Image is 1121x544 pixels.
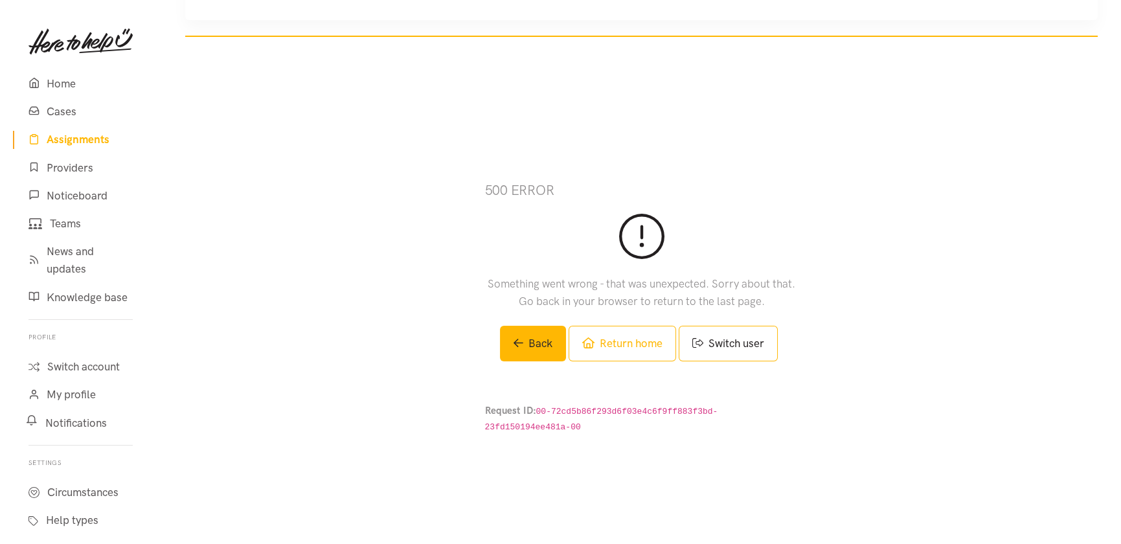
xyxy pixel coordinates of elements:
a: Assignments [13,126,148,153]
a: Switch account [13,353,148,381]
a: Home [13,70,148,98]
p: Something went wrong - that was unexpected. Sorry about that. Go back in your browser to return t... [485,275,798,310]
a: Providers [13,154,148,182]
a: News and updates [13,238,148,283]
a: Notifications [8,409,148,437]
a: Teams [13,210,148,238]
a: Knowledge base [13,284,148,312]
a: My profile [13,381,148,409]
a: Circumstances [13,479,148,506]
h6: Settings [28,453,133,474]
a: Return home [569,326,676,361]
strong: Request ID: [485,405,536,416]
h3: 500 error [485,181,798,199]
code: 00-72cd5b86f293d6f03e4c6f9ff883f3bd-23fd150194ee481a-00 [485,407,718,432]
a: Cases [13,98,148,126]
a: Noticeboard [13,182,148,210]
a: Switch user [679,326,778,361]
a: Back [500,326,566,361]
a: Help types [13,506,148,534]
h6: Profile [28,328,133,348]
